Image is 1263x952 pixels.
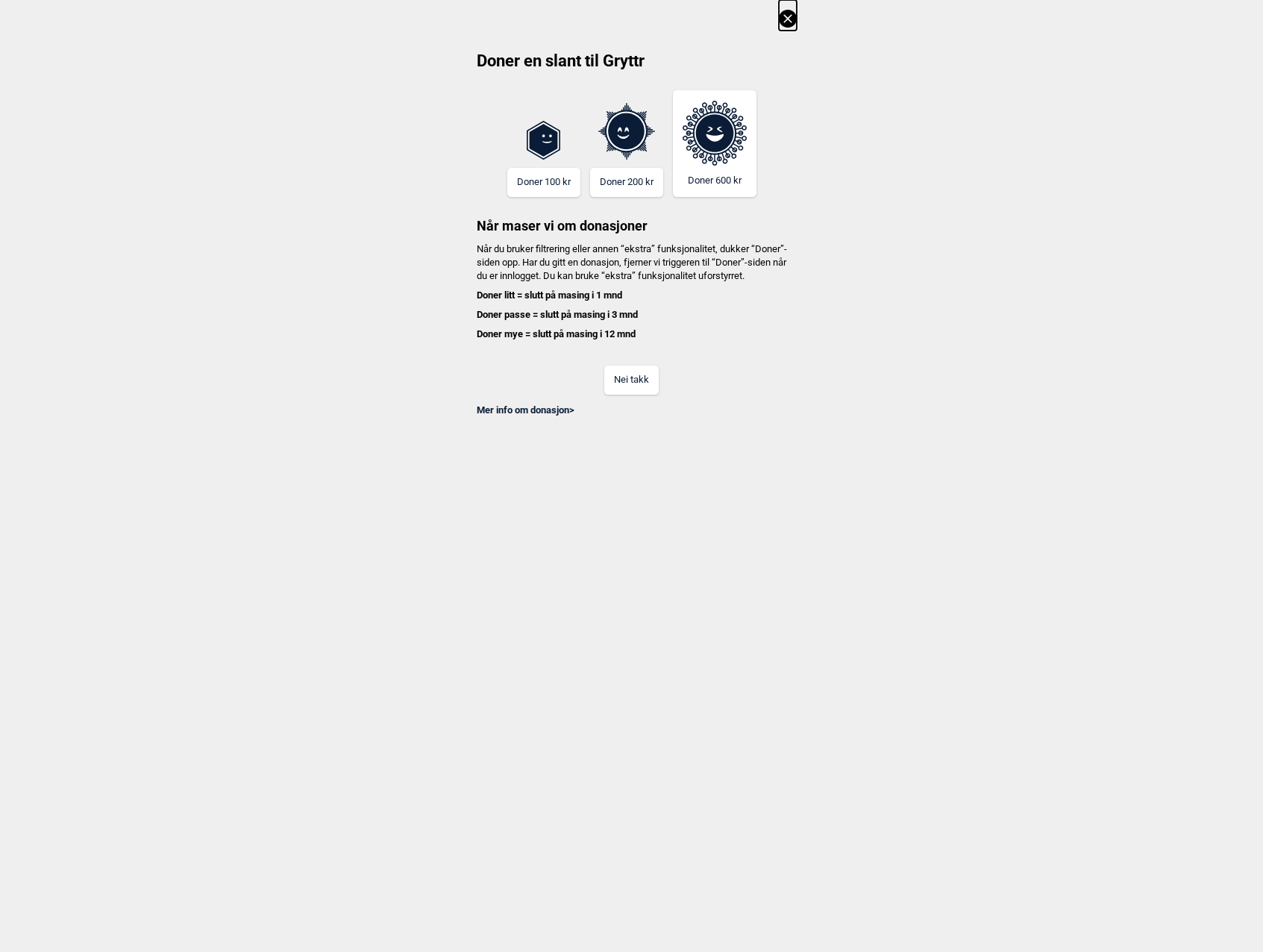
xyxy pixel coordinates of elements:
a: Mer info om donasjon> [477,404,574,416]
button: Doner 600 kr [673,90,756,197]
h4: Når du bruker filtrering eller annen “ekstra” funksjonalitet, dukker “Doner”-siden opp. Har du gi... [467,242,797,342]
h3: Når maser vi om donasjoner [467,197,797,235]
button: Nei takk [604,366,659,395]
b: Doner litt = slutt på masing i 1 mnd [477,289,622,301]
b: Doner passe = slutt på masing i 3 mnd [477,309,638,320]
button: Doner 200 kr [590,168,663,197]
button: Doner 100 kr [507,168,580,197]
h2: Doner en slant til Gryttr [467,50,797,83]
b: Doner mye = slutt på masing i 12 mnd [477,328,636,339]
